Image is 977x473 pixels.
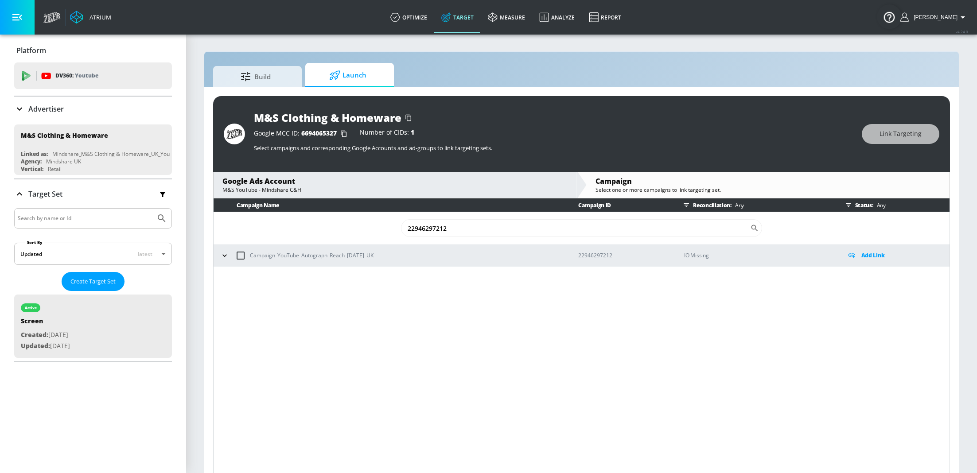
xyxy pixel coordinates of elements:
[222,66,289,87] span: Build
[21,317,70,330] div: Screen
[21,341,70,352] p: [DATE]
[21,158,42,165] div: Agency:
[360,129,414,138] div: Number of CIDs:
[301,129,337,137] span: 6694065327
[25,306,37,310] div: active
[314,65,381,86] span: Launch
[846,250,950,260] div: Add Link
[25,240,44,245] label: Sort By
[70,11,111,24] a: Atrium
[401,219,750,237] input: Search Campaign Name or ID
[873,201,886,210] p: Any
[900,12,968,23] button: [PERSON_NAME]
[411,128,414,136] span: 1
[70,276,116,287] span: Create Target Set
[250,251,374,260] p: Campaign_YouTube_Autograph_Reach_[DATE]_UK
[138,250,152,258] span: latest
[86,13,111,21] div: Atrium
[14,208,172,361] div: Target Set
[14,62,172,89] div: DV360: Youtube
[14,295,172,358] div: activeScreenCreated:[DATE]Updated:[DATE]
[254,129,351,138] div: Google MCC ID:
[596,176,941,186] div: Campaign
[596,186,941,194] div: Select one or more campaigns to link targeting set.
[532,1,582,33] a: Analyze
[680,198,832,212] div: Reconciliation:
[14,124,172,175] div: M&S Clothing & HomewareLinked as:Mindshare_M&S Clothing & Homeware_UK_YouTube_GoogleAdsAgency:Min...
[21,165,43,173] div: Vertical:
[48,165,62,173] div: Retail
[62,272,125,291] button: Create Target Set
[861,250,885,260] p: Add Link
[28,104,64,114] p: Advertiser
[684,250,832,260] p: IO Missing
[732,201,744,210] p: Any
[877,4,902,29] button: Open Resource Center
[582,1,628,33] a: Report
[16,46,46,55] p: Platform
[21,330,48,339] span: Created:
[14,179,172,209] div: Target Set
[20,250,42,258] div: Updated
[910,14,958,20] span: login as: stephanie.wolklin@zefr.com
[383,1,434,33] a: optimize
[75,71,98,80] p: Youtube
[14,291,172,361] nav: list of Target Set
[21,341,50,350] span: Updated:
[28,189,62,199] p: Target Set
[55,71,98,81] p: DV360:
[214,172,576,198] div: Google Ads AccountM&S YouTube - Mindshare C&H
[222,176,568,186] div: Google Ads Account
[956,29,968,34] span: v 4.24.0
[18,213,152,224] input: Search by name or Id
[21,150,48,158] div: Linked as:
[434,1,481,33] a: Target
[481,1,532,33] a: measure
[21,330,70,341] p: [DATE]
[254,110,401,125] div: M&S Clothing & Homeware
[578,251,670,260] p: 22946297212
[564,198,670,212] th: Campaign ID
[254,144,853,152] p: Select campaigns and corresponding Google Accounts and ad-groups to link targeting sets.
[14,97,172,121] div: Advertiser
[401,219,762,237] div: Search CID Name or Number
[842,198,950,212] div: Status:
[14,38,172,63] div: Platform
[222,186,568,194] div: M&S YouTube - Mindshare C&H
[21,131,108,140] div: M&S Clothing & Homeware
[52,150,211,158] div: Mindshare_M&S Clothing & Homeware_UK_YouTube_GoogleAds
[46,158,81,165] div: Mindshare UK
[214,198,564,212] th: Campaign Name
